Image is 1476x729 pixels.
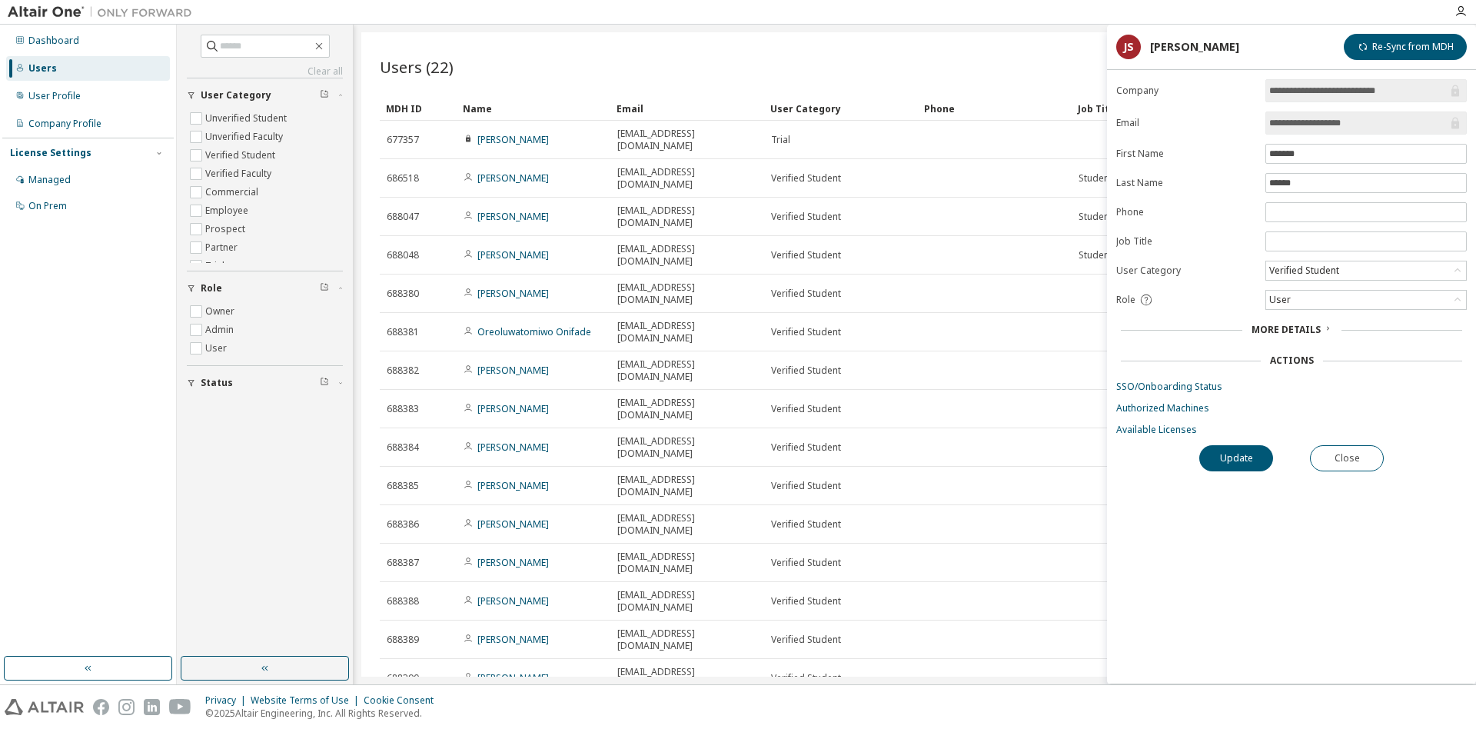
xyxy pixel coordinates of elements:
[617,627,757,652] span: [EMAIL_ADDRESS][DOMAIN_NAME]
[617,474,757,498] span: [EMAIL_ADDRESS][DOMAIN_NAME]
[1116,424,1467,436] a: Available Licenses
[205,201,251,220] label: Employee
[205,128,286,146] label: Unverified Faculty
[477,479,549,492] a: [PERSON_NAME]
[617,666,757,691] span: [EMAIL_ADDRESS][DOMAIN_NAME]
[387,134,419,146] span: 677357
[771,518,841,531] span: Verified Student
[201,377,233,389] span: Status
[387,172,419,185] span: 686518
[187,271,343,305] button: Role
[1266,291,1466,309] div: User
[617,96,758,121] div: Email
[205,146,278,165] label: Verified Student
[1266,261,1466,280] div: Verified Student
[1116,402,1467,414] a: Authorized Machines
[10,147,91,159] div: License Settings
[205,165,274,183] label: Verified Faculty
[1078,96,1219,121] div: Job Title
[771,172,841,185] span: Verified Student
[617,397,757,421] span: [EMAIL_ADDRESS][DOMAIN_NAME]
[28,35,79,47] div: Dashboard
[477,287,549,300] a: [PERSON_NAME]
[205,109,290,128] label: Unverified Student
[205,707,443,720] p: © 2025 Altair Engineering, Inc. All Rights Reserved.
[201,282,222,295] span: Role
[387,480,419,492] span: 688385
[205,257,228,275] label: Trial
[380,56,454,78] span: Users (22)
[205,183,261,201] label: Commercial
[205,220,248,238] label: Prospect
[1116,35,1141,59] div: JS
[1267,291,1293,308] div: User
[387,441,419,454] span: 688384
[771,364,841,377] span: Verified Student
[205,339,230,358] label: User
[771,634,841,646] span: Verified Student
[205,321,237,339] label: Admin
[771,211,841,223] span: Verified Student
[1270,355,1314,367] div: Actions
[201,89,271,102] span: User Category
[617,512,757,537] span: [EMAIL_ADDRESS][DOMAIN_NAME]
[771,326,841,338] span: Verified Student
[28,62,57,75] div: Users
[1116,85,1256,97] label: Company
[771,480,841,492] span: Verified Student
[617,281,757,306] span: [EMAIL_ADDRESS][DOMAIN_NAME]
[617,551,757,575] span: [EMAIL_ADDRESS][DOMAIN_NAME]
[1267,262,1341,279] div: Verified Student
[1116,381,1467,393] a: SSO/Onboarding Status
[477,402,549,415] a: [PERSON_NAME]
[477,133,549,146] a: [PERSON_NAME]
[5,699,84,715] img: altair_logo.svg
[477,556,549,569] a: [PERSON_NAME]
[477,518,549,531] a: [PERSON_NAME]
[617,166,757,191] span: [EMAIL_ADDRESS][DOMAIN_NAME]
[8,5,200,20] img: Altair One
[28,118,101,130] div: Company Profile
[387,403,419,415] span: 688383
[387,672,419,684] span: 688390
[771,672,841,684] span: Verified Student
[477,633,549,646] a: [PERSON_NAME]
[187,366,343,400] button: Status
[387,211,419,223] span: 688047
[1116,265,1256,277] label: User Category
[28,174,71,186] div: Managed
[771,403,841,415] span: Verified Student
[617,435,757,460] span: [EMAIL_ADDRESS][DOMAIN_NAME]
[118,699,135,715] img: instagram.svg
[477,171,549,185] a: [PERSON_NAME]
[28,200,67,212] div: On Prem
[477,671,549,684] a: [PERSON_NAME]
[1079,211,1112,223] span: Student
[617,589,757,614] span: [EMAIL_ADDRESS][DOMAIN_NAME]
[771,557,841,569] span: Verified Student
[1116,117,1256,129] label: Email
[617,243,757,268] span: [EMAIL_ADDRESS][DOMAIN_NAME]
[187,65,343,78] a: Clear all
[1116,235,1256,248] label: Job Title
[205,238,241,257] label: Partner
[1079,249,1112,261] span: Student
[771,595,841,607] span: Verified Student
[924,96,1065,121] div: Phone
[1116,148,1256,160] label: First Name
[477,364,549,377] a: [PERSON_NAME]
[771,249,841,261] span: Verified Student
[205,302,238,321] label: Owner
[771,134,790,146] span: Trial
[1150,41,1239,53] div: [PERSON_NAME]
[364,694,443,707] div: Cookie Consent
[617,358,757,383] span: [EMAIL_ADDRESS][DOMAIN_NAME]
[251,694,364,707] div: Website Terms of Use
[1199,445,1273,471] button: Update
[477,441,549,454] a: [PERSON_NAME]
[320,377,329,389] span: Clear filter
[387,634,419,646] span: 688389
[771,441,841,454] span: Verified Student
[387,518,419,531] span: 688386
[387,249,419,261] span: 688048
